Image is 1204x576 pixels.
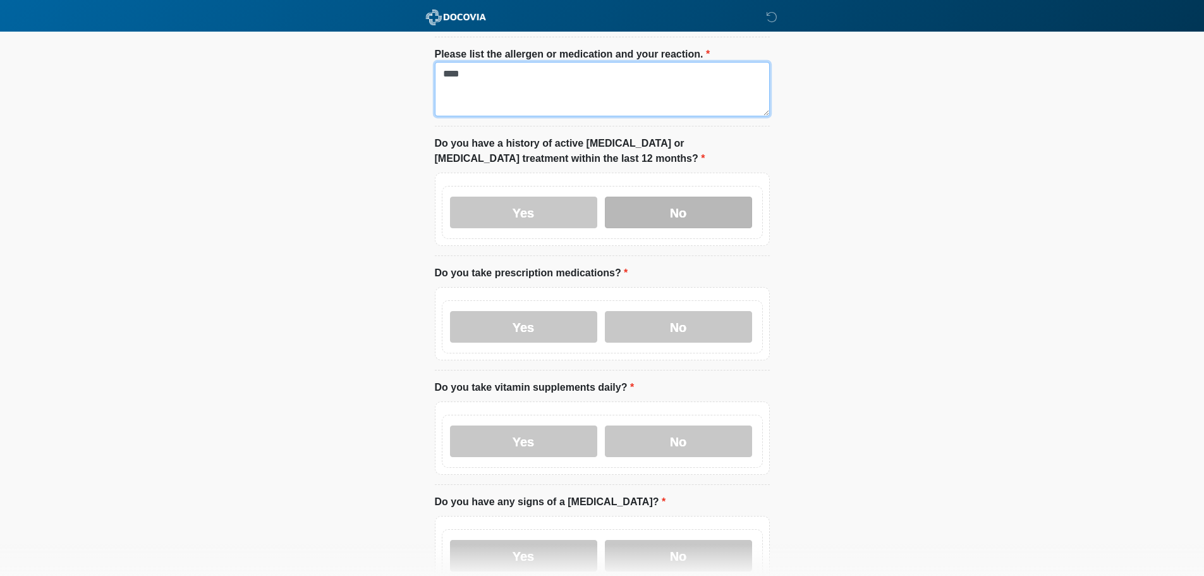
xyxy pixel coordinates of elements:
[605,426,752,457] label: No
[450,311,597,343] label: Yes
[422,9,490,25] img: ABC Med Spa- GFEase Logo
[450,426,597,457] label: Yes
[605,311,752,343] label: No
[605,197,752,228] label: No
[605,540,752,572] label: No
[450,197,597,228] label: Yes
[435,47,710,62] label: Please list the allergen or medication and your reaction.
[435,380,635,395] label: Do you take vitamin supplements daily?
[435,266,628,281] label: Do you take prescription medications?
[435,136,770,166] label: Do you have a history of active [MEDICAL_DATA] or [MEDICAL_DATA] treatment within the last 12 mon...
[450,540,597,572] label: Yes
[435,494,666,510] label: Do you have any signs of a [MEDICAL_DATA]?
